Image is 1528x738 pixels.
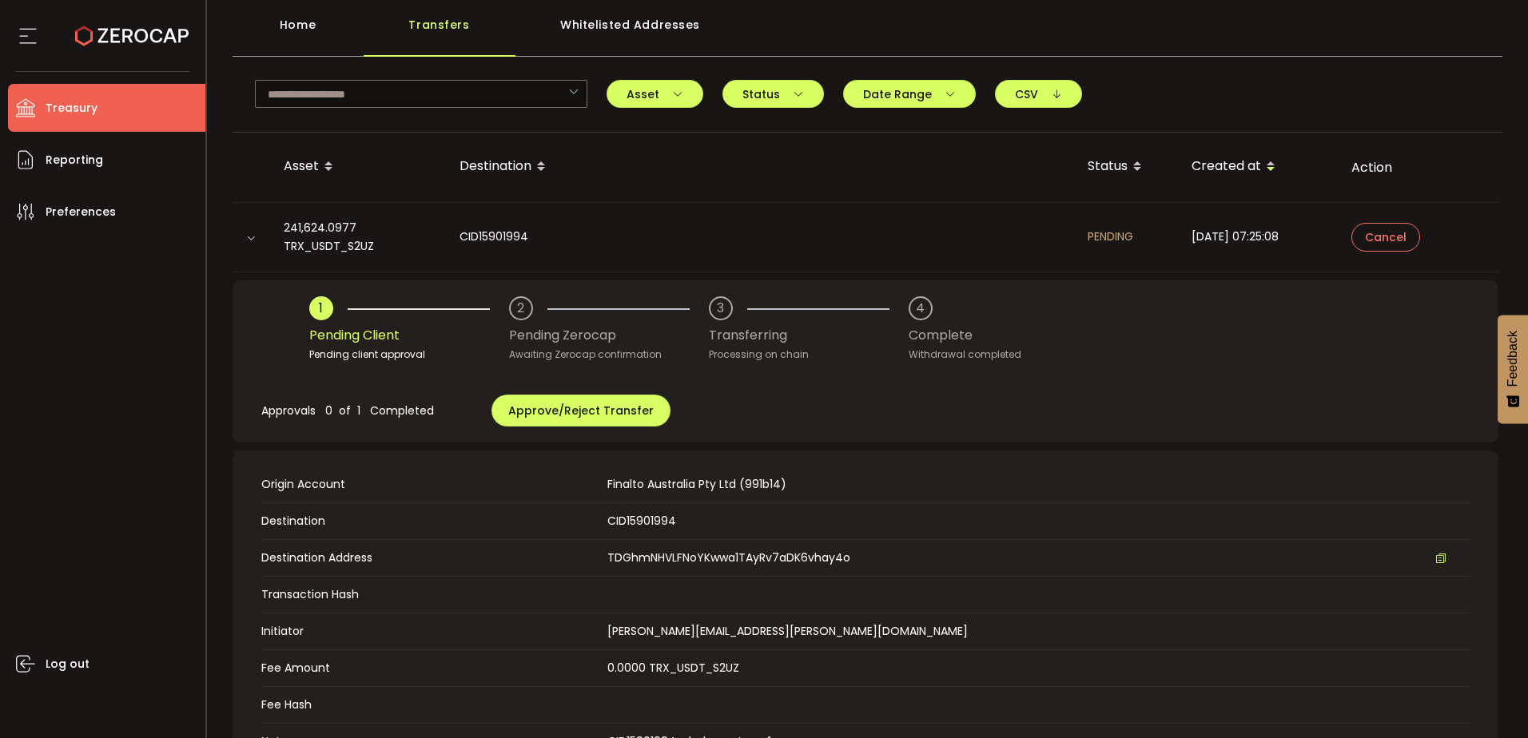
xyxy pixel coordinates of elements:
div: Created at [1179,153,1339,181]
div: Awaiting Zerocap confirmation [509,347,709,363]
div: 2 [517,302,524,315]
span: Transaction Hash [261,586,599,603]
span: Origin Account [261,476,599,493]
div: Transferring [709,320,909,351]
div: Status [1075,153,1179,181]
span: Feedback [1506,331,1520,387]
div: Action [1339,158,1498,177]
span: Destination [261,513,599,530]
div: Pending Zerocap [509,320,709,351]
button: Cancel [1351,223,1420,252]
button: Asset [607,80,703,108]
div: 1 [319,302,323,315]
button: Feedback - Show survey [1498,315,1528,423]
div: Whitelisted Addresses [515,9,746,57]
span: Reporting [46,149,103,172]
div: Processing on chain [709,347,909,363]
span: TDGhmNHVLFNoYKwwa1TAyRv7aDK6vhay4o [607,550,850,566]
span: Date Range [863,89,956,100]
span: PENDING [1088,228,1133,244]
button: Status [722,80,824,108]
div: Home [233,9,364,57]
span: Finalto Australia Pty Ltd (991b14) [607,476,786,492]
span: 0.0000 TRX_USDT_S2UZ [607,660,739,676]
span: Preferences [46,200,116,224]
span: [PERSON_NAME][EMAIL_ADDRESS][PERSON_NAME][DOMAIN_NAME] [607,623,968,639]
iframe: Chat Widget [1448,661,1528,738]
span: Log out [46,653,90,676]
span: Initiator [261,623,599,640]
span: Fee Hash [261,696,599,713]
span: Approve/Reject Transfer [508,403,654,419]
span: Cancel [1365,232,1407,243]
div: [DATE] 07:25:08 [1179,228,1339,246]
span: Approvals 0 of 1 Completed [261,403,434,419]
span: Treasury [46,97,97,120]
div: Pending client approval [309,347,509,363]
span: Asset [627,89,683,100]
span: Fee Amount [261,660,599,676]
button: Date Range [843,80,976,108]
div: 3 [717,302,724,315]
div: Complete [909,320,1021,351]
span: CID15901994 [607,513,676,529]
div: 241,624.0977 TRX_USDT_S2UZ [271,219,447,256]
div: Pending Client [309,320,509,351]
button: CSV [995,80,1082,108]
button: Approve/Reject Transfer [491,395,670,427]
div: 4 [916,302,925,315]
span: Destination Address [261,550,599,566]
span: Status [742,89,804,100]
div: Asset [271,153,447,181]
div: Transfers [364,9,515,57]
div: Withdrawal completed [909,347,1021,363]
span: CSV [1015,89,1062,100]
div: CID15901994 [447,228,1075,246]
div: Destination [447,153,1075,181]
